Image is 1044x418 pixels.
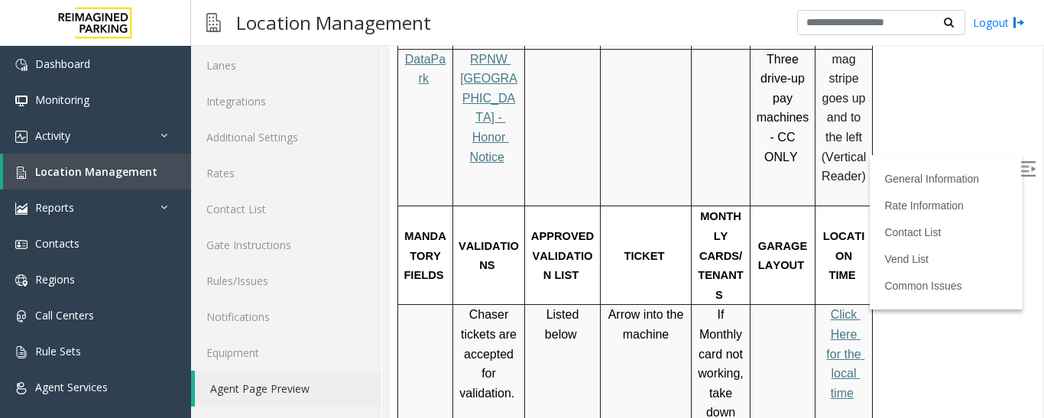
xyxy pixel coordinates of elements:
[222,5,287,18] span: PASSWORD
[15,203,28,215] img: 'icon'
[195,371,381,407] a: Agent Page Preview
[368,232,420,264] span: GARAGE LAYOUT
[432,45,480,176] span: mag stripe goes up and to the left (Vertical Reader)
[219,300,297,333] span: Arrow into the machine
[15,59,28,71] img: 'icon'
[308,203,353,293] span: MONTHLY CARDS/TENANTS
[191,83,381,119] a: Integrations
[433,222,475,274] span: LOCATION TIME
[15,382,28,394] img: 'icon'
[367,45,423,156] span: Three drive-up pay machines - CC ONLY
[141,222,207,274] span: APPROVED VALIDATION LIST
[70,45,128,156] a: RPNW [GEOGRAPHIC_DATA] - Honor Notice
[494,272,572,284] a: Common Issues
[191,299,381,335] a: Notifications
[494,245,539,258] a: Vend List
[15,167,28,179] img: 'icon'
[973,15,1025,31] a: Logout
[155,300,193,333] span: Listed below
[15,238,28,251] img: 'icon'
[35,236,79,251] span: Contacts
[631,154,646,169] img: Open/Close Sidebar Menu
[15,131,28,143] img: 'icon'
[494,165,589,177] a: General Information
[191,191,381,227] a: Contact List
[35,164,157,179] span: Location Management
[15,346,28,358] img: 'icon'
[436,300,475,391] a: Click Here for the local time
[191,119,381,155] a: Additional Settings
[206,4,221,41] img: pageIcon
[15,5,53,18] span: PARCS
[15,95,28,107] img: 'icon'
[191,263,381,299] a: Rules/Issues
[191,335,381,371] a: Equipment
[15,274,28,287] img: 'icon'
[35,200,74,215] span: Reports
[35,92,89,107] span: Monitoring
[14,222,56,274] span: MANDATORY FIELDS
[3,154,191,190] a: Location Management
[494,192,574,204] a: Rate Information
[35,380,108,394] span: Agent Services
[191,227,381,263] a: Gate Instructions
[229,4,439,41] h3: Location Management
[35,128,70,143] span: Activity
[15,45,56,78] a: DataPark
[191,47,381,83] a: Lanes
[70,300,130,391] span: Chaser tickets are accepted for validation.
[35,272,75,287] span: Regions
[69,232,129,264] span: VALIDATIONS
[15,310,28,322] img: 'icon'
[35,57,90,71] span: Dashboard
[494,219,551,231] a: Contact List
[35,344,81,358] span: Rule Sets
[35,308,94,322] span: Call Centers
[191,155,381,191] a: Rates
[235,242,275,254] span: TICKET
[1013,15,1025,31] img: logout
